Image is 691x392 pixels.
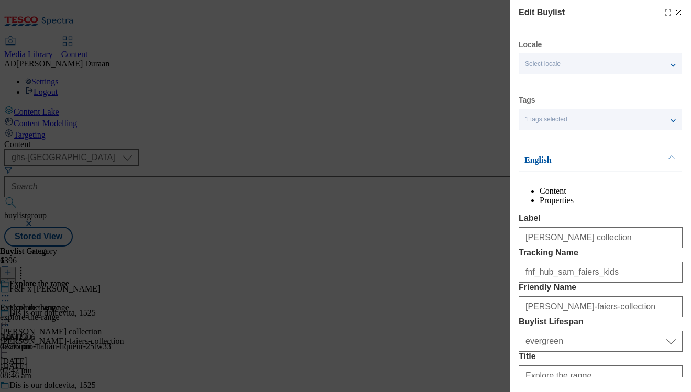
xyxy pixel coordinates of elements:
label: Friendly Name [519,283,683,292]
label: Tracking Name [519,248,683,257]
button: Select locale [519,53,682,74]
li: Properties [540,196,683,205]
label: Tags [519,97,535,103]
label: Buylist Lifespan [519,317,683,327]
input: Enter Label [519,227,683,248]
span: Select locale [525,60,561,68]
input: Enter Friendly Name [519,296,683,317]
label: Label [519,214,683,223]
input: Enter Tracking Name [519,262,683,283]
h4: Edit Buylist [519,6,565,19]
span: 1 tags selected [525,116,567,124]
label: Locale [519,42,542,48]
p: English [524,155,634,165]
label: Title [519,352,683,361]
input: Enter Title [519,365,683,386]
li: Content [540,186,683,196]
button: 1 tags selected [519,109,682,130]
